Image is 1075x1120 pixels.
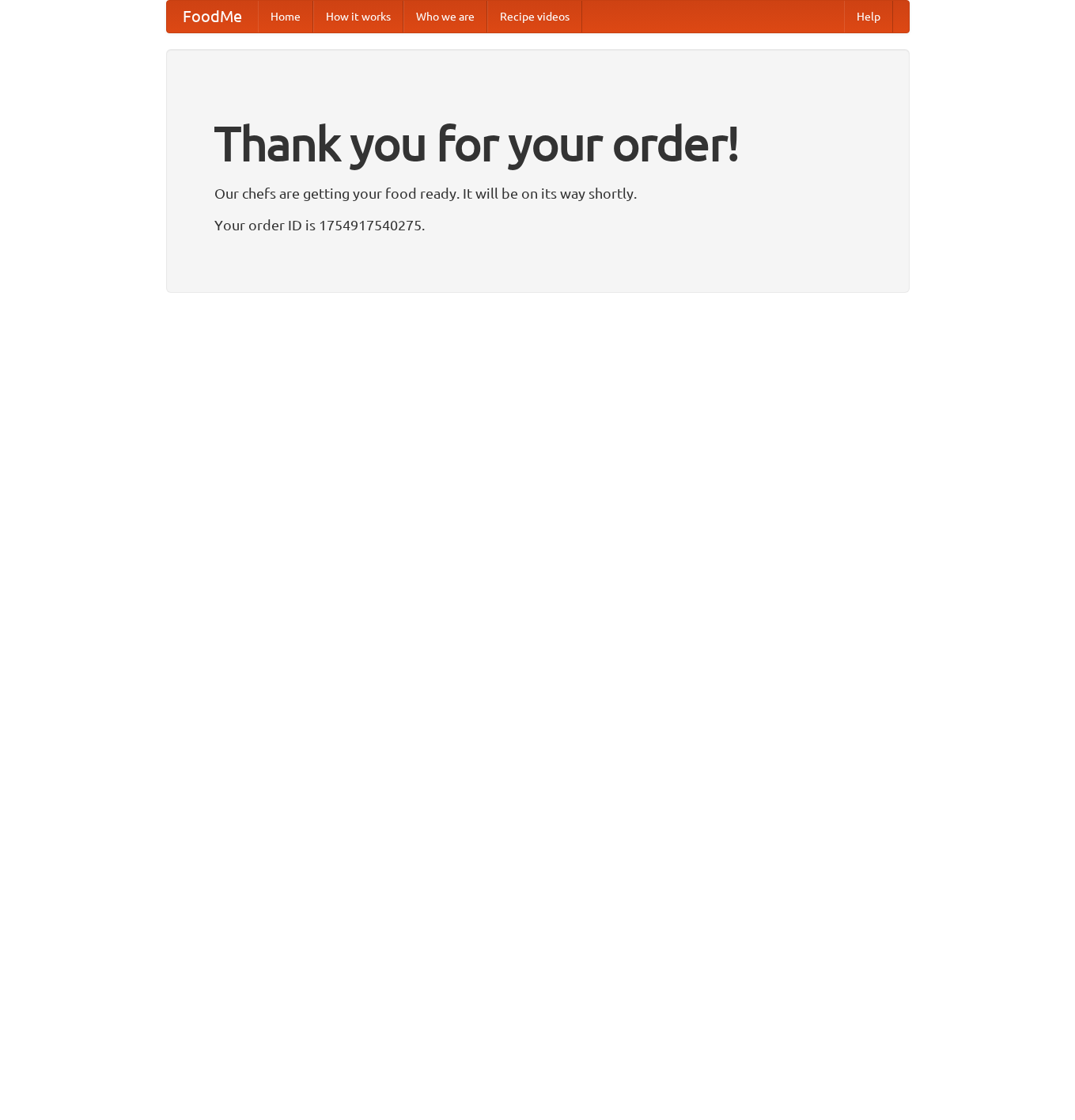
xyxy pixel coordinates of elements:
a: Home [258,1,313,32]
p: Your order ID is 1754917540275. [214,213,861,237]
h1: Thank you for your order! [214,105,861,181]
a: How it works [313,1,403,32]
a: Who we are [403,1,487,32]
a: Help [844,1,893,32]
p: Our chefs are getting your food ready. It will be on its way shortly. [214,181,861,205]
a: FoodMe [167,1,258,32]
a: Recipe videos [487,1,582,32]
